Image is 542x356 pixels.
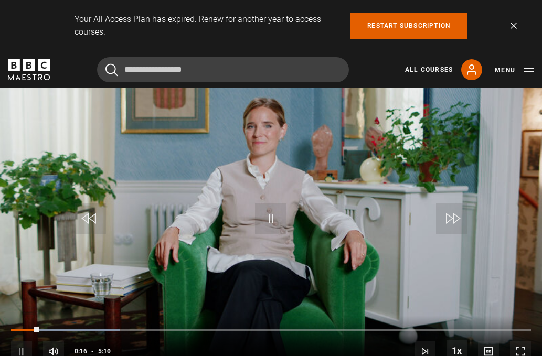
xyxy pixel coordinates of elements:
p: Your All Access Plan has expired. Renew for another year to access courses. [75,13,338,38]
button: Toggle navigation [495,65,534,75]
input: Search [97,57,349,82]
a: Restart subscription [350,13,467,39]
svg: BBC Maestro [8,59,50,80]
div: Progress Bar [11,329,531,331]
span: - [91,348,94,355]
button: Submit the search query [105,63,118,77]
a: All Courses [405,65,453,74]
